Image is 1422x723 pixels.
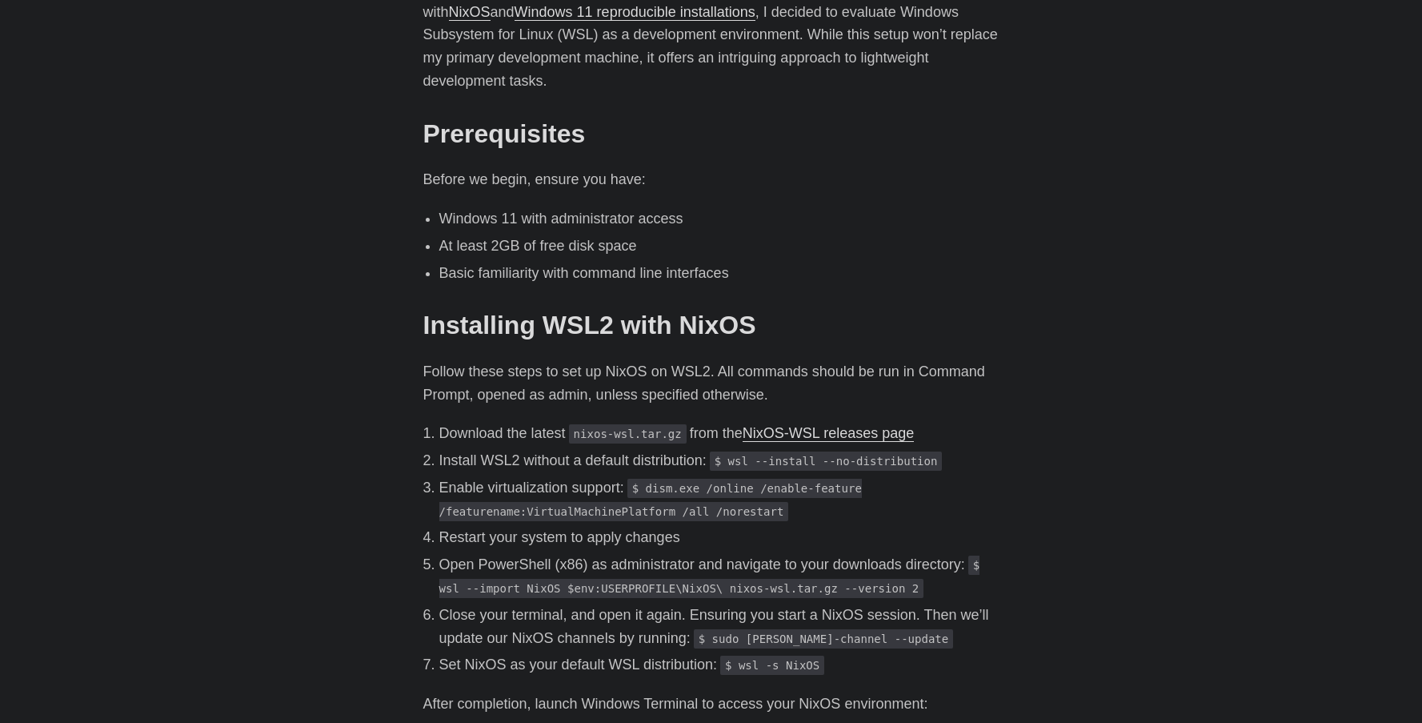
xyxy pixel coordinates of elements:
[439,207,999,231] li: Windows 11 with administrator access
[423,693,999,716] p: After completion, launch Windows Terminal to access your NixOS environment:
[439,422,999,445] p: Download the latest from the
[439,553,999,600] p: Open PowerShell (x86) as administrator and navigate to your downloads directory:
[439,235,999,258] li: At least 2GB of free disk space
[423,118,999,149] h2: Prerequisites
[439,526,999,549] p: Restart your system to apply changes
[515,4,755,20] a: Windows 11 reproducible installations
[569,424,687,444] code: nixos-wsl.tar.gz
[710,452,943,471] code: $ wsl --install --no-distribution
[439,449,999,472] p: Install WSL2 without a default distribution:
[423,360,999,407] p: Follow these steps to set up NixOS on WSL2. All commands should be run in Command Prompt, opened ...
[694,629,954,649] code: $ sudo [PERSON_NAME]-channel --update
[439,653,999,677] p: Set NixOS as your default WSL distribution:
[439,476,999,523] p: Enable virtualization support:
[449,4,491,20] a: NixOS
[423,168,999,191] p: Before we begin, ensure you have:
[439,604,999,650] p: Close your terminal, and open it again. Ensuring you start a NixOS session. Then we’ll update our...
[423,310,999,340] h2: Installing WSL2 with NixOS
[743,425,914,441] a: NixOS-WSL releases page
[439,262,999,285] li: Basic familiarity with command line interfaces
[439,479,862,521] code: $ dism.exe /online /enable-feature /featurename:VirtualMachinePlatform /all /norestart
[720,656,824,675] code: $ wsl -s NixOS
